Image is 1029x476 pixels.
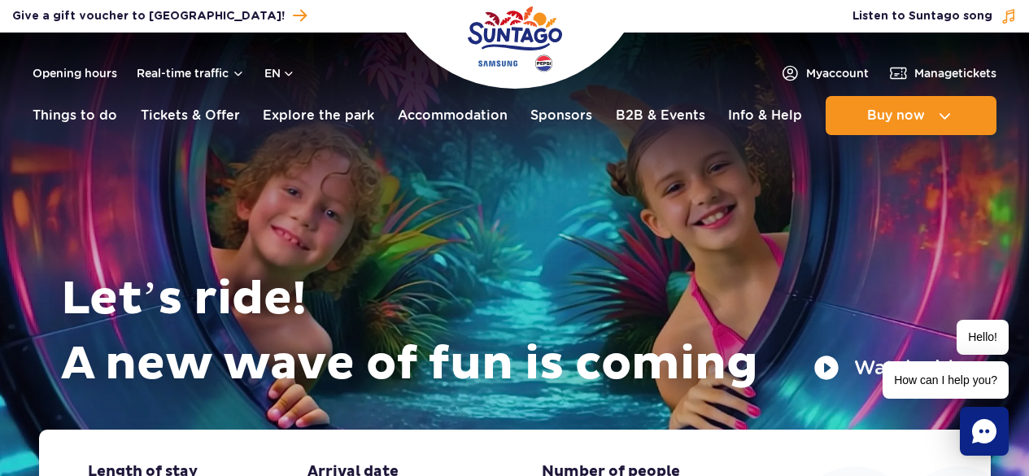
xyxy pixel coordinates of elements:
a: Myaccount [780,63,869,83]
a: B2B & Events [616,96,705,135]
a: Things to do [33,96,117,135]
span: How can I help you? [883,361,1009,399]
button: Watch video [813,355,979,381]
a: Managetickets [888,63,996,83]
button: Real-time traffic [137,67,245,80]
a: Explore the park [263,96,374,135]
button: Listen to Suntago song [852,8,1017,24]
a: Sponsors [530,96,592,135]
h1: Let’s ride! A new wave of fun is coming [61,267,979,397]
div: Chat [960,407,1009,456]
a: Accommodation [398,96,508,135]
a: Tickets & Offer [141,96,240,135]
span: Hello! [957,320,1009,355]
span: Manage tickets [914,65,996,81]
span: My account [806,65,869,81]
a: Info & Help [728,96,802,135]
span: Give a gift voucher to [GEOGRAPHIC_DATA]! [12,8,285,24]
a: Give a gift voucher to [GEOGRAPHIC_DATA]! [12,5,307,27]
a: Opening hours [33,65,117,81]
button: Buy now [826,96,996,135]
span: Listen to Suntago song [852,8,992,24]
span: Buy now [867,108,925,123]
button: en [264,65,295,81]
